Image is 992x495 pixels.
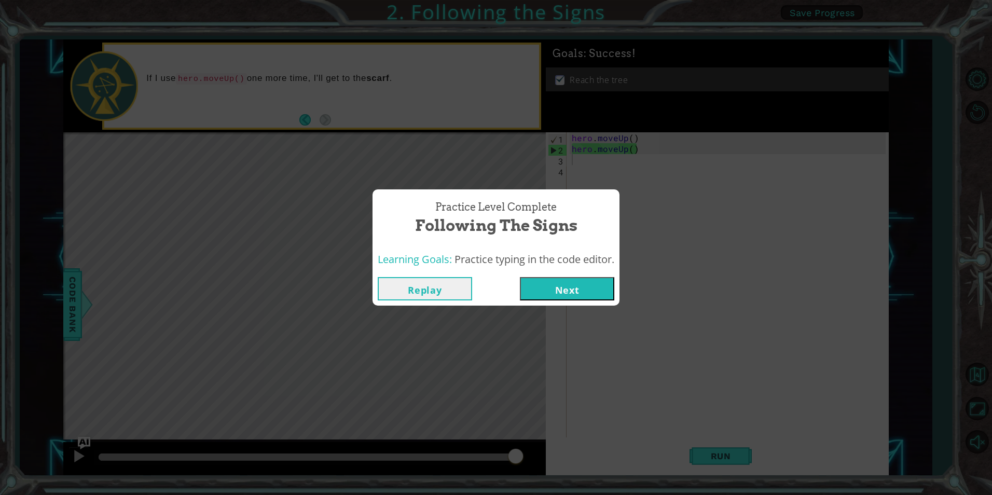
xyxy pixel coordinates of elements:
span: Practice Level Complete [435,200,557,215]
button: Next [520,277,614,300]
span: Following the Signs [415,214,577,237]
button: Replay [378,277,472,300]
span: Learning Goals: [378,252,452,266]
span: Practice typing in the code editor. [454,252,614,266]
